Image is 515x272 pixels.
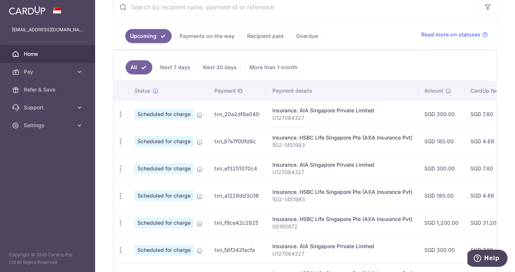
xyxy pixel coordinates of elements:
[272,188,412,196] div: Insurance. HSBC LIfe Singapore Pte (AXA Insurance Pvt)
[242,29,288,43] a: Recipient paid
[244,60,302,74] a: More than 1 month
[125,29,172,43] a: Upcoming
[272,169,412,176] p: U127064327
[135,191,194,201] span: Scheduled for charge
[12,26,83,33] p: [EMAIL_ADDRESS][DOMAIN_NAME]
[418,182,464,209] td: SGD 180.00
[208,81,266,100] th: Payment ID
[464,100,513,128] td: SGD 7.80
[135,136,194,147] span: Scheduled for charge
[291,29,323,43] a: Overdue
[464,209,513,236] td: SGD 31.20
[421,31,480,38] span: Read more on statuses
[464,182,513,209] td: SGD 4.68
[208,209,266,236] td: txn_f9ce42c2925
[24,122,73,129] span: Settings
[470,87,499,95] span: CardUp fee
[208,128,266,155] td: txn_87e7f00fd8c
[418,155,464,182] td: SGD 300.00
[464,236,513,263] td: SGD 7.80
[135,218,194,228] span: Scheduled for charge
[266,81,418,100] th: Payment details
[24,68,73,76] span: Pay
[464,128,513,155] td: SGD 4.68
[272,114,412,122] p: U127064327
[24,50,73,58] span: Home
[418,209,464,236] td: SGD 1,200.00
[208,236,266,263] td: txn_56f342facfa
[272,196,412,203] p: 502-1451983
[135,87,150,95] span: Status
[272,215,412,223] div: Insurance. HSBC LIfe Singapore Pte (AXA Insurance Pvt)
[24,86,73,93] span: Refer & Save
[424,87,443,95] span: Amount
[126,60,152,74] a: All
[175,29,239,43] a: Payments on the way
[464,155,513,182] td: SGD 7.80
[24,104,73,111] span: Support
[208,100,266,128] td: txn_20a2df8a040
[418,236,464,263] td: SGD 300.00
[135,109,194,119] span: Scheduled for charge
[135,163,194,174] span: Scheduled for charge
[208,155,266,182] td: txn_ef3251070c4
[272,141,412,149] p: 502-1451983
[272,161,412,169] div: Insurance. AIA Singapore Private Limited
[135,245,194,255] span: Scheduled for charge
[418,128,464,155] td: SGD 180.00
[272,107,412,114] div: Insurance. AIA Singapore Private Limited
[272,250,412,257] p: U127064327
[272,223,412,230] p: 00160872
[272,134,412,141] div: Insurance. HSBC LIfe Singapore Pte (AXA Insurance Pvt)
[418,100,464,128] td: SGD 300.00
[467,250,508,268] iframe: Opens a widget where you can find more information
[198,60,242,74] a: Next 30 days
[421,31,488,38] a: Read more on statuses
[9,6,45,15] img: CardUp
[272,243,412,250] div: Insurance. AIA Singapore Private Limited
[208,182,266,209] td: txn_a1228dd3c06
[155,60,195,74] a: Next 7 days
